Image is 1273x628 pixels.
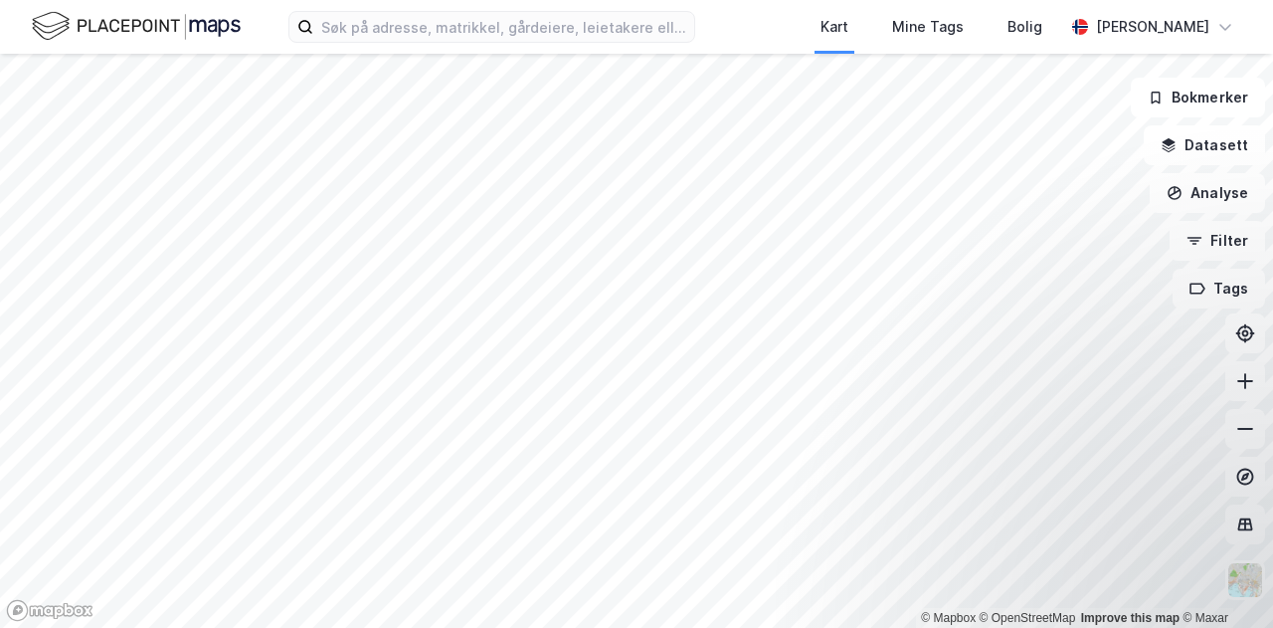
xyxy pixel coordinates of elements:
[820,15,848,39] div: Kart
[1096,15,1209,39] div: [PERSON_NAME]
[6,599,93,622] a: Mapbox homepage
[1170,221,1265,261] button: Filter
[1144,125,1265,165] button: Datasett
[1173,269,1265,309] button: Tags
[921,611,976,625] a: Mapbox
[313,12,694,42] input: Søk på adresse, matrikkel, gårdeiere, leietakere eller personer
[1131,78,1265,117] button: Bokmerker
[892,15,964,39] div: Mine Tags
[1081,611,1180,625] a: Improve this map
[32,9,241,44] img: logo.f888ab2527a4732fd821a326f86c7f29.svg
[980,611,1076,625] a: OpenStreetMap
[1007,15,1042,39] div: Bolig
[1150,173,1265,213] button: Analyse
